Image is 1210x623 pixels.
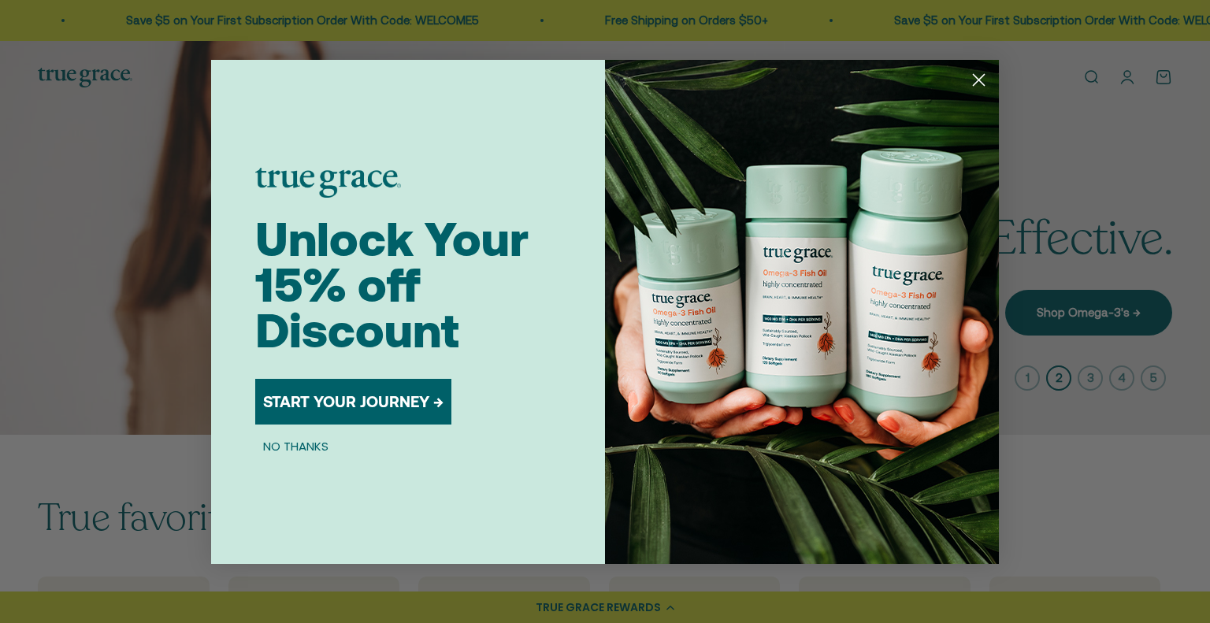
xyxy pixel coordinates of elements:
[255,379,451,425] button: START YOUR JOURNEY →
[605,60,999,564] img: 098727d5-50f8-4f9b-9554-844bb8da1403.jpeg
[255,168,401,198] img: logo placeholder
[255,437,336,456] button: NO THANKS
[965,66,993,94] button: Close dialog
[255,212,529,358] span: Unlock Your 15% off Discount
